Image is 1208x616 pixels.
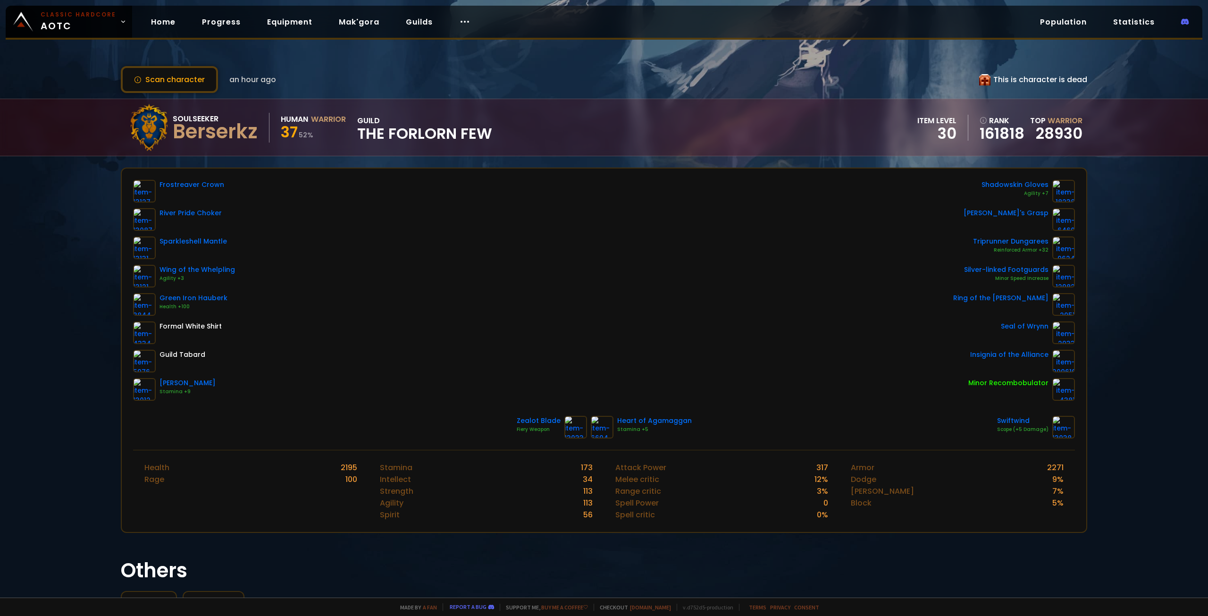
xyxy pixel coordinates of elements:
div: 113 [583,485,593,497]
span: Support me, [500,604,588,611]
div: This is character is dead [979,74,1087,85]
div: Insignia of the Alliance [970,350,1049,360]
div: Fiery Weapon [517,426,561,433]
div: River Pride Choker [159,208,222,218]
a: Equipment [260,12,320,32]
a: Mak'gora [331,12,387,32]
img: item-9624 [1052,236,1075,259]
a: Population [1032,12,1094,32]
h1: Others [121,556,1087,585]
img: item-4334 [133,321,156,344]
div: Green Iron Hauberk [159,293,227,303]
img: item-5976 [133,350,156,372]
img: item-2951 [1052,293,1075,316]
div: Attack Power [615,462,666,473]
div: 2271 [1047,462,1064,473]
a: Consent [794,604,819,611]
div: Reinforced Armor +32 [973,246,1049,254]
div: Scope (+5 Damage) [997,426,1049,433]
a: Classic HardcoreAOTC [6,6,132,38]
div: rank [980,115,1024,127]
small: 52 % [299,130,313,140]
div: 173 [581,462,593,473]
div: 12 % [814,473,828,485]
div: Guild Tabard [159,350,205,360]
div: Intellect [380,473,411,485]
img: item-4381 [1052,378,1075,401]
img: item-13087 [133,208,156,231]
div: Heart of Agamaggan [617,416,692,426]
img: item-18238 [1052,180,1075,203]
div: Seal of Wrynn [1001,321,1049,331]
div: guild [357,115,492,141]
div: 5 % [1052,497,1064,509]
div: 113 [583,497,593,509]
small: Classic Hardcore [41,10,116,19]
div: Agility +3 [159,275,235,282]
div: 100 [345,473,357,485]
div: [PERSON_NAME] [851,485,914,497]
img: item-13127 [133,180,156,203]
a: Terms [749,604,766,611]
img: item-13121 [133,265,156,287]
a: Buy me a coffee [541,604,588,611]
div: Stamina [380,462,412,473]
span: an hour ago [229,74,276,85]
div: 30 [917,127,956,141]
div: 7 % [1052,485,1064,497]
div: Frostreaver Crown [159,180,224,190]
div: Shadowskin Gloves [981,180,1049,190]
a: Progress [194,12,248,32]
img: item-13131 [133,236,156,259]
a: Home [143,12,183,32]
div: Human [281,113,308,125]
div: 34 [583,473,593,485]
a: Privacy [770,604,790,611]
div: Dodge [851,473,876,485]
a: Guilds [398,12,440,32]
a: Statistics [1106,12,1162,32]
div: Soulseeker [173,113,258,125]
img: item-13012 [133,378,156,401]
div: Spell Power [615,497,659,509]
div: Top [1030,115,1082,127]
img: item-13033 [564,416,587,439]
div: Minor Speed Increase [964,275,1049,282]
div: 0 [823,497,828,509]
div: [PERSON_NAME]'s Grasp [964,208,1049,218]
div: Minor Recombobulator [968,378,1049,388]
img: item-13038 [1052,416,1075,439]
div: Silver-linked Footguards [964,265,1049,275]
span: The Forlorn Few [357,127,492,141]
div: Agility +7 [981,190,1049,197]
a: a fan [423,604,437,611]
div: Zealot Blade [517,416,561,426]
img: item-6694 [591,416,613,439]
div: Agility [380,497,403,509]
div: Swiftwind [997,416,1049,426]
span: AOTC [41,10,116,33]
button: Scan character [121,66,218,93]
div: Triprunner Dungarees [973,236,1049,246]
a: [DOMAIN_NAME] [630,604,671,611]
div: 2195 [341,462,357,473]
div: Melee critic [615,473,659,485]
div: Wing of the Whelpling [159,265,235,275]
span: 37 [281,121,298,143]
div: Spell critic [615,509,655,521]
div: Berserkz [173,125,258,139]
div: 3 % [817,485,828,497]
div: 9 % [1052,473,1064,485]
img: item-209616 [1052,350,1075,372]
div: 56 [583,509,593,521]
div: Warrior [311,113,346,125]
div: 317 [816,462,828,473]
img: item-3844 [133,293,156,316]
div: Formal White Shirt [159,321,222,331]
div: [PERSON_NAME] [159,378,216,388]
div: Stamina +5 [617,426,692,433]
a: 28930 [1036,123,1082,144]
div: item level [917,115,956,127]
div: Spirit [380,509,400,521]
span: Warrior [1048,115,1082,126]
